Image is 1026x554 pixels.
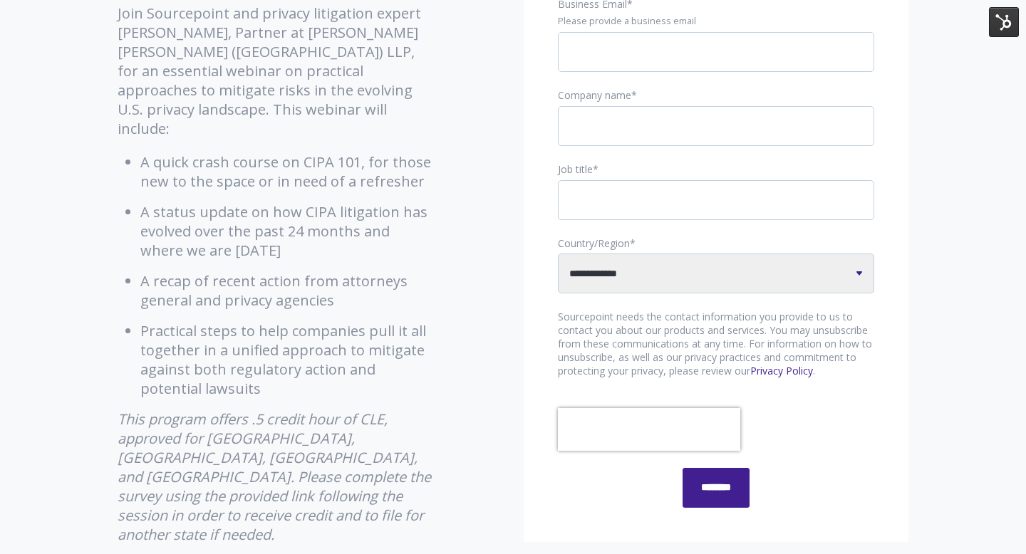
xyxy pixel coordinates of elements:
[558,236,630,250] span: Country/Region
[750,364,813,377] a: Privacy Policy
[989,7,1019,37] img: HubSpot Tools Menu Toggle
[140,321,435,398] li: Practical steps to help companies pull it all together in a unified approach to mitigate against ...
[140,202,435,260] li: A status update on how CIPA litigation has evolved over the past 24 months and where we are [DATE]
[140,271,435,310] li: A recap of recent action from attorneys general and privacy agencies
[118,409,431,544] em: This program offers .5 credit hour of CLE, approved for [GEOGRAPHIC_DATA], [GEOGRAPHIC_DATA], [GE...
[558,162,593,176] span: Job title
[118,4,435,138] p: Join Sourcepoint and privacy litigation expert [PERSON_NAME], Partner at [PERSON_NAME] [PERSON_NA...
[140,152,435,191] li: A quick crash course on CIPA 101, for those new to the space or in need of a refresher
[558,88,631,102] span: Company name
[558,310,874,378] p: Sourcepoint needs the contact information you provide to us to contact you about our products and...
[558,15,874,28] legend: Please provide a business email
[558,408,740,451] iframe: reCAPTCHA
